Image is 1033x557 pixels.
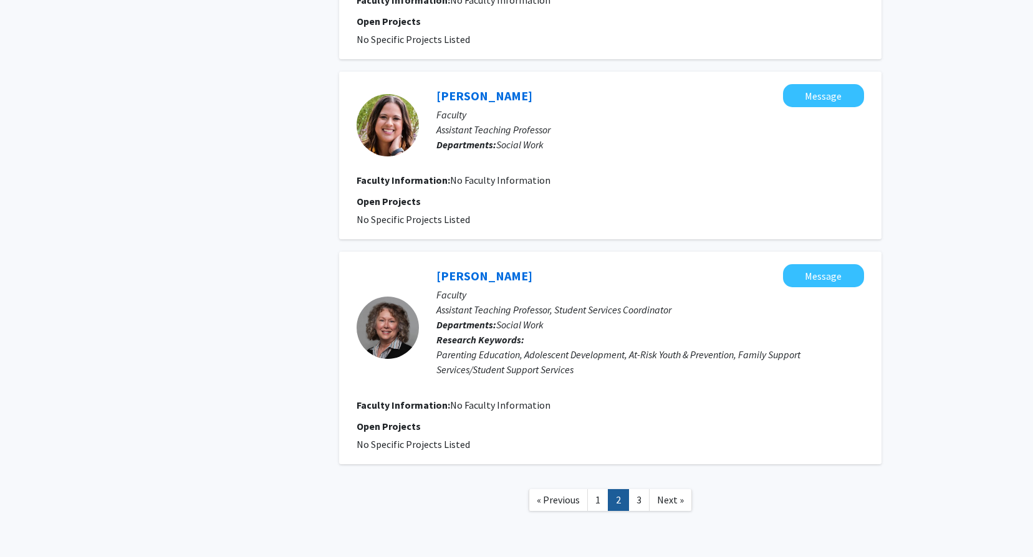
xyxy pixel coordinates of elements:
p: Assistant Teaching Professor, Student Services Coordinator [436,302,864,317]
b: Departments: [436,138,496,151]
div: Parenting Education, Adolescent Development, At-Risk Youth & Prevention, Family Support Services/... [436,347,864,377]
a: 3 [628,489,650,511]
a: 2 [608,489,629,511]
span: No Specific Projects Listed [357,213,470,226]
button: Message Tammy Freelin [783,264,864,287]
span: No Specific Projects Listed [357,33,470,45]
p: Faculty [436,287,864,302]
b: Faculty Information: [357,399,450,411]
span: No Faculty Information [450,174,550,186]
p: Open Projects [357,14,864,29]
p: Assistant Teaching Professor [436,122,864,137]
a: [PERSON_NAME] [436,268,532,283]
span: No Faculty Information [450,399,550,411]
a: Previous [529,489,588,511]
a: Next [649,489,692,511]
span: « Previous [537,493,580,506]
b: Departments: [436,318,496,331]
p: Faculty [436,107,864,122]
p: Open Projects [357,419,864,434]
iframe: Chat [9,501,53,548]
span: Social Work [496,138,544,151]
b: Faculty Information: [357,174,450,186]
span: Social Work [496,318,544,331]
p: Open Projects [357,194,864,209]
span: No Specific Projects Listed [357,438,470,450]
a: [PERSON_NAME] [436,88,532,103]
b: Research Keywords: [436,333,524,346]
a: 1 [587,489,608,511]
button: Message Amy Mayes [783,84,864,107]
nav: Page navigation [339,477,882,527]
span: Next » [657,493,684,506]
